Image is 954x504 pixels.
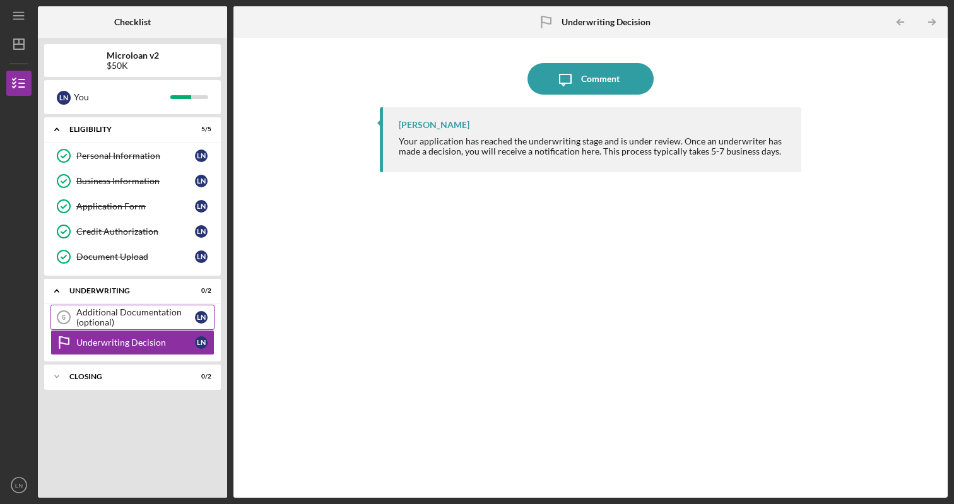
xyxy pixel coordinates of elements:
div: L N [195,225,208,238]
div: L N [195,149,208,162]
div: Additional Documentation (optional) [76,307,195,327]
div: L N [195,175,208,187]
div: Personal Information [76,151,195,161]
div: L N [195,250,208,263]
div: Business Information [76,176,195,186]
text: LN [15,482,23,489]
div: L N [195,200,208,213]
tspan: 6 [62,314,66,321]
div: L N [195,336,208,349]
button: Comment [527,63,654,95]
a: 6Additional Documentation (optional)LN [50,305,215,330]
div: Document Upload [76,252,195,262]
a: Business InformationLN [50,168,215,194]
div: Underwriting Decision [76,337,195,348]
a: Credit AuthorizationLN [50,219,215,244]
div: 0 / 2 [189,373,211,380]
div: L N [57,91,71,105]
b: Microloan v2 [107,50,159,61]
a: Application FormLN [50,194,215,219]
button: LN [6,472,32,498]
div: 0 / 2 [189,287,211,295]
div: 5 / 5 [189,126,211,133]
div: [PERSON_NAME] [399,120,469,130]
div: Comment [581,63,620,95]
div: Credit Authorization [76,226,195,237]
b: Underwriting Decision [562,17,651,27]
div: Application Form [76,201,195,211]
b: Checklist [114,17,151,27]
div: Underwriting [69,287,180,295]
a: Document UploadLN [50,244,215,269]
div: You [74,86,170,108]
a: Underwriting DecisionLN [50,330,215,355]
a: Personal InformationLN [50,143,215,168]
div: L N [195,311,208,324]
div: Closing [69,373,180,380]
div: $50K [107,61,159,71]
div: Eligibility [69,126,180,133]
div: Your application has reached the underwriting stage and is under review. Once an underwriter has ... [399,136,788,156]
